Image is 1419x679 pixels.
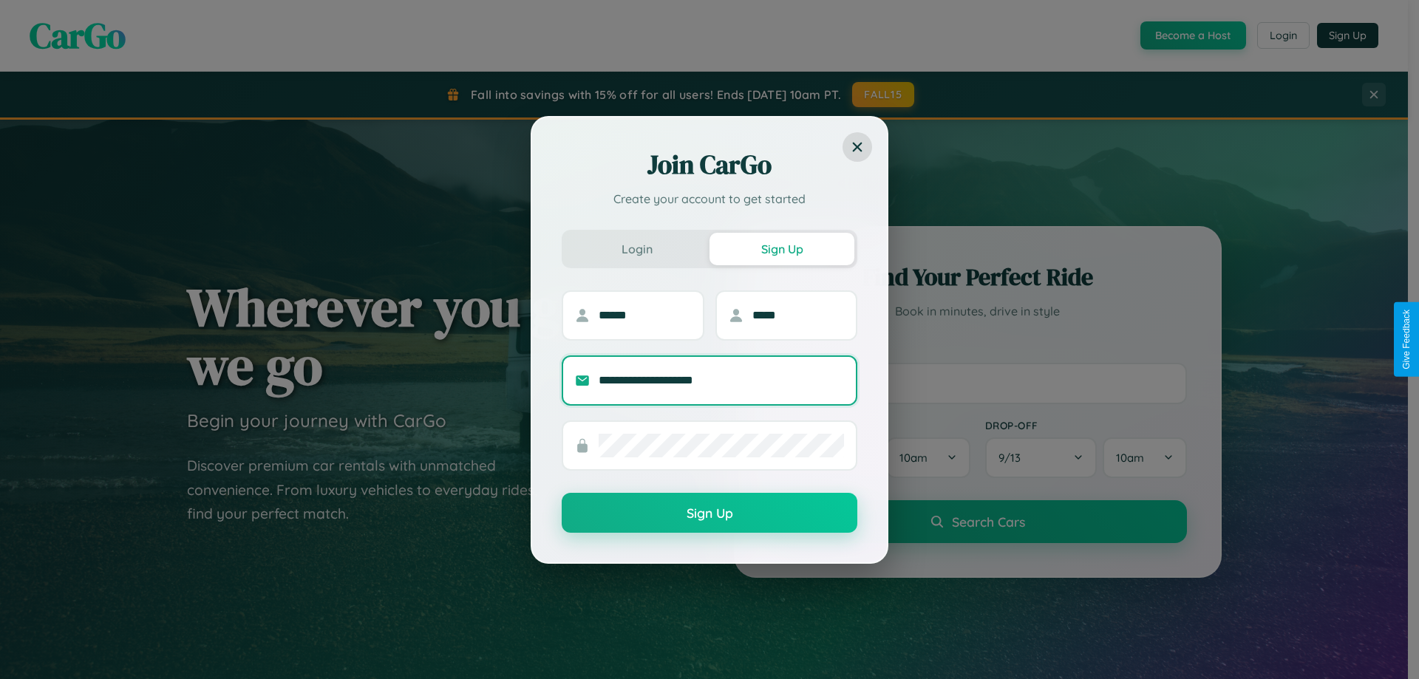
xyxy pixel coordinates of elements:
p: Create your account to get started [562,190,857,208]
button: Sign Up [709,233,854,265]
h2: Join CarGo [562,147,857,182]
button: Sign Up [562,493,857,533]
button: Login [565,233,709,265]
div: Give Feedback [1401,310,1412,369]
